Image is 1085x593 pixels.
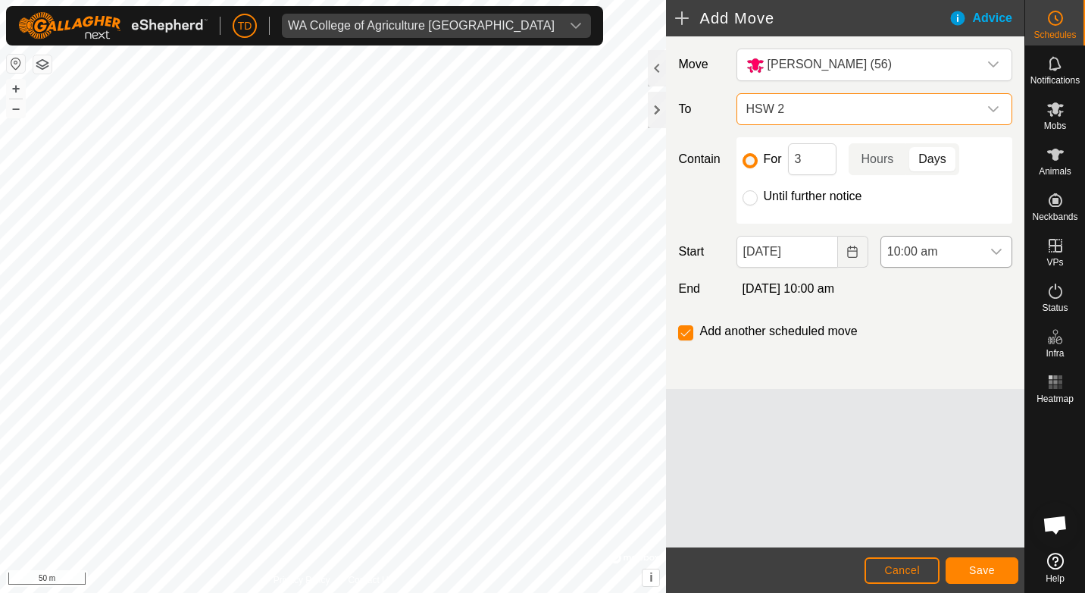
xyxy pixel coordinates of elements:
[33,55,52,74] button: Map Layers
[1046,349,1064,358] span: Infra
[649,571,652,584] span: i
[672,93,730,125] label: To
[274,573,330,587] a: Privacy Policy
[7,55,25,73] button: Reset Map
[764,153,782,165] label: For
[1025,547,1085,589] a: Help
[861,150,894,168] span: Hours
[1030,76,1080,85] span: Notifications
[675,9,948,27] h2: Add Move
[740,94,978,124] span: HSW 2
[238,18,252,34] span: TD
[348,573,392,587] a: Contact Us
[981,237,1012,267] div: dropdown trigger
[1042,303,1068,312] span: Status
[1044,121,1066,130] span: Mobs
[1046,574,1065,583] span: Help
[1032,212,1077,221] span: Neckbands
[743,282,835,295] span: [DATE] 10:00 am
[561,14,591,38] div: dropdown trigger
[838,236,868,268] button: Choose Date
[672,49,730,81] label: Move
[865,557,940,584] button: Cancel
[1033,502,1078,548] a: Open chat
[288,20,555,32] div: WA College of Agriculture [GEOGRAPHIC_DATA]
[7,80,25,98] button: +
[1046,258,1063,267] span: VPs
[282,14,561,38] span: WA College of Agriculture Denmark
[978,49,1008,80] div: dropdown trigger
[7,99,25,118] button: –
[918,150,946,168] span: Days
[969,564,995,576] span: Save
[699,325,857,337] label: Add another scheduled move
[643,569,659,586] button: i
[740,49,978,80] span: Angus steers
[1033,30,1076,39] span: Schedules
[1039,167,1071,176] span: Animals
[1037,394,1074,403] span: Heatmap
[884,564,920,576] span: Cancel
[672,150,730,168] label: Contain
[764,190,862,202] label: Until further notice
[18,12,208,39] img: Gallagher Logo
[949,9,1024,27] div: Advice
[672,243,730,261] label: Start
[978,94,1008,124] div: dropdown trigger
[768,58,892,71] span: [PERSON_NAME] (56)
[946,557,1018,584] button: Save
[672,280,730,298] label: End
[881,237,981,267] span: 10:00 am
